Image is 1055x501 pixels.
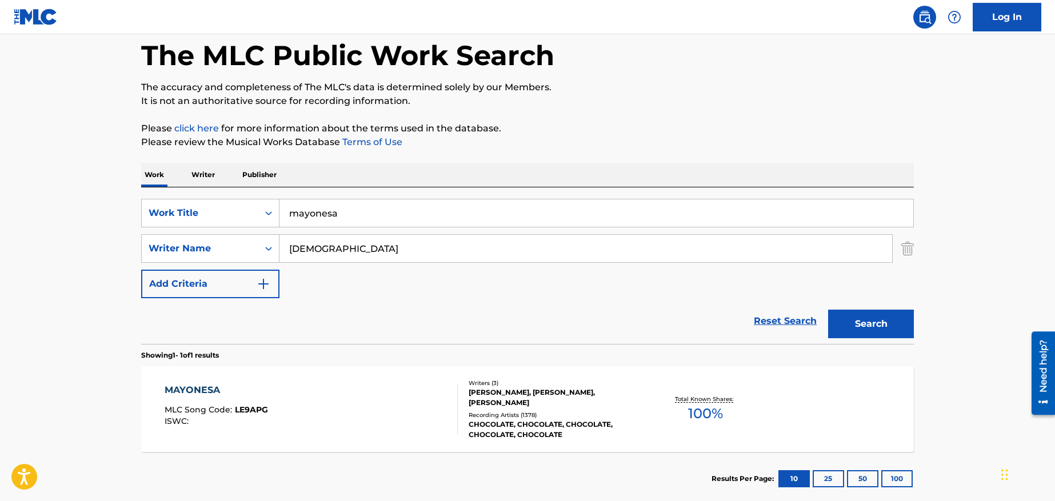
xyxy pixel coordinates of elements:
div: Work Title [149,206,251,220]
p: Please review the Musical Works Database [141,135,914,149]
button: Add Criteria [141,270,279,298]
p: Work [141,163,167,187]
p: It is not an authoritative source for recording information. [141,94,914,108]
button: 50 [847,470,878,487]
div: Drag [1001,458,1008,492]
button: 100 [881,470,913,487]
button: 10 [778,470,810,487]
span: LE9APG [235,404,268,415]
p: Please for more information about the terms used in the database. [141,122,914,135]
a: click here [174,123,219,134]
div: Help [943,6,966,29]
a: MAYONESAMLC Song Code:LE9APGISWC:Writers (3)[PERSON_NAME], [PERSON_NAME], [PERSON_NAME]Recording ... [141,366,914,452]
span: ISWC : [165,416,191,426]
div: CHOCOLATE, CHOCOLATE, CHOCOLATE, CHOCOLATE, CHOCOLATE [469,419,641,440]
a: Terms of Use [340,137,402,147]
iframe: Chat Widget [998,446,1055,501]
h1: The MLC Public Work Search [141,38,554,73]
span: 100 % [688,403,723,424]
p: Results Per Page: [712,474,777,484]
div: MAYONESA [165,383,268,397]
a: Reset Search [748,308,822,334]
p: Writer [188,163,218,187]
a: Log In [973,3,1041,31]
img: help [948,10,961,24]
div: Writers ( 3 ) [469,379,641,387]
span: MLC Song Code : [165,404,235,415]
div: [PERSON_NAME], [PERSON_NAME], [PERSON_NAME] [469,387,641,408]
p: The accuracy and completeness of The MLC's data is determined solely by our Members. [141,81,914,94]
p: Publisher [239,163,280,187]
div: Recording Artists ( 1378 ) [469,411,641,419]
button: Search [828,310,914,338]
img: 9d2ae6d4665cec9f34b9.svg [257,277,270,291]
form: Search Form [141,199,914,344]
iframe: Resource Center [1023,327,1055,419]
img: Delete Criterion [901,234,914,263]
button: 25 [813,470,844,487]
a: Public Search [913,6,936,29]
p: Showing 1 - 1 of 1 results [141,350,219,360]
img: search [918,10,932,24]
p: Total Known Shares: [675,395,736,403]
img: MLC Logo [14,9,58,25]
div: Writer Name [149,242,251,255]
